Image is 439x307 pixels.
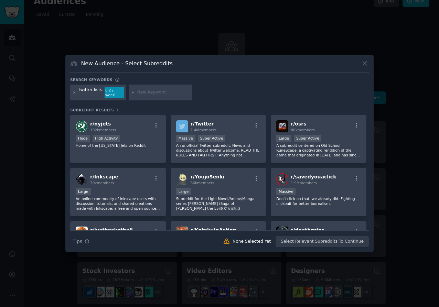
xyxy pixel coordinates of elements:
img: Twitter [176,120,188,132]
span: 1.9M members [291,181,317,185]
p: An unofficial Twitter subreddit. News and discussions about Twitter welcome. READ THE RULES AND F... [176,143,261,157]
div: Huge [76,135,90,142]
span: 56k members [191,181,214,185]
span: Subreddit Results [70,108,114,112]
img: deathgrips [276,227,288,239]
span: 192k members [90,128,116,132]
span: r/ Inkscape [90,174,118,179]
span: r/ justbasketball [90,227,133,233]
div: Super Active [198,135,226,142]
span: 1.4M members [191,128,217,132]
div: 6.2 / week [105,87,124,98]
div: Large [176,188,191,195]
img: nyjets [76,120,88,132]
p: A subreddit centered on Old School RuneScape, a captivating rendition of the game that originated... [276,143,361,157]
img: justbasketball [76,227,88,239]
p: Subreddit for the Light Novel/Anime/Manga series [PERSON_NAME] (Saga of [PERSON_NAME] the Evil)(幼... [176,196,261,211]
p: Don't click on that, we already did. Fighting clickbait for better journalism. [276,196,361,206]
div: twitter lists [79,87,103,98]
div: Massive [276,188,296,195]
img: YoujoSenki [176,173,188,185]
span: r/ Twitter [191,121,214,127]
div: Large [276,135,291,142]
img: savedyouaclick [276,173,288,185]
img: KotakuInAction [176,227,188,239]
div: Massive [176,135,195,142]
span: r/ savedyouaclick [291,174,336,179]
h3: New Audience - Select Subreddits [81,60,173,67]
div: Super Active [294,135,322,142]
img: osrs [276,120,288,132]
div: None Selected Yet [233,239,271,245]
span: r/ KotakuInAction [191,227,236,233]
img: Inkscape [76,173,88,185]
span: r/ nyjets [90,121,111,127]
p: An online community of Inkscape users with discussion, tutorials, and shared creations made with ... [76,196,160,211]
h3: Search keywords [70,77,113,82]
span: r/ osrs [291,121,306,127]
span: Tips [73,238,82,245]
span: r/ deathgrips [291,227,324,233]
button: Tips [70,235,92,248]
span: 86k members [291,128,314,132]
span: 30k members [90,181,114,185]
div: High Activity [93,135,120,142]
div: Large [76,188,91,195]
span: 11 [116,108,121,112]
input: New Keyword [137,89,190,96]
p: Home of the [US_STATE] Jets on Reddit [76,143,160,148]
span: r/ YoujoSenki [191,174,225,179]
